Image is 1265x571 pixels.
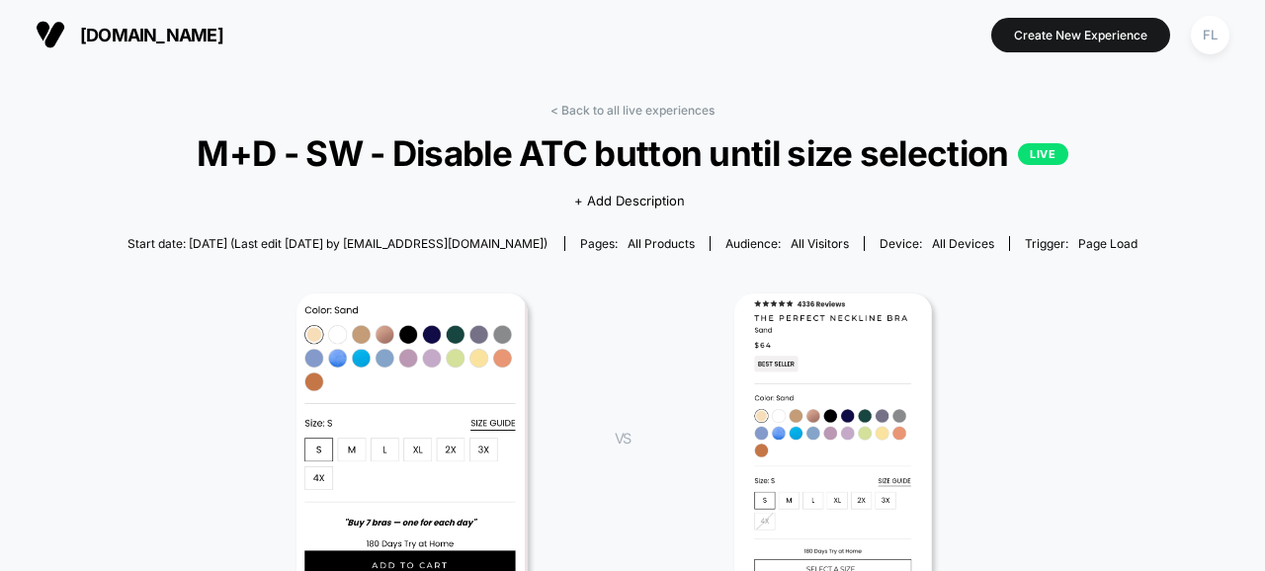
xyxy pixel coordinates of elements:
span: Device: [864,236,1009,251]
div: FL [1191,16,1229,54]
span: + Add Description [574,192,685,211]
div: Trigger: [1025,236,1138,251]
span: Page Load [1078,236,1138,251]
span: all devices [932,236,994,251]
img: Visually logo [36,20,65,49]
span: VS [615,430,631,447]
span: All Visitors [791,236,849,251]
span: M+D - SW - Disable ATC button until size selection [171,132,1094,174]
button: [DOMAIN_NAME] [30,19,229,50]
button: FL [1185,15,1235,55]
span: Start date: [DATE] (Last edit [DATE] by [EMAIL_ADDRESS][DOMAIN_NAME]) [127,236,548,251]
div: Audience: [725,236,849,251]
div: Pages: [580,236,695,251]
span: all products [628,236,695,251]
button: Create New Experience [991,18,1170,52]
span: [DOMAIN_NAME] [80,25,223,45]
p: LIVE [1018,143,1067,165]
a: < Back to all live experiences [550,103,715,118]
